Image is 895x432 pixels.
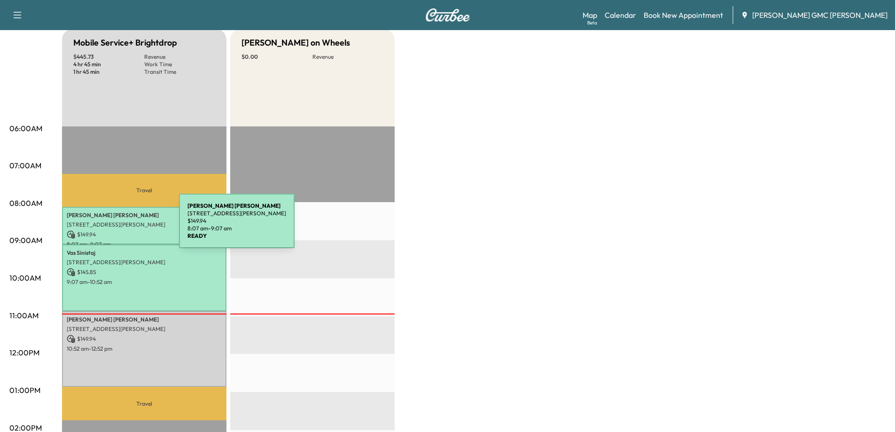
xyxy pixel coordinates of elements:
[67,249,222,257] p: Vas Sinistaj
[9,123,42,134] p: 06:00AM
[425,8,470,22] img: Curbee Logo
[187,232,207,239] b: READY
[67,212,222,219] p: [PERSON_NAME] [PERSON_NAME]
[605,9,636,21] a: Calendar
[62,174,226,207] p: Travel
[62,387,226,420] p: Travel
[9,160,41,171] p: 07:00AM
[144,61,215,68] p: Work Time
[9,197,42,209] p: 08:00AM
[67,259,222,266] p: [STREET_ADDRESS][PERSON_NAME]
[241,53,312,61] p: $ 0.00
[67,230,222,239] p: $ 149.94
[73,36,177,49] h5: Mobile Service+ Brightdrop
[73,53,144,61] p: $ 445.73
[187,217,286,225] p: $ 149.94
[67,345,222,353] p: 10:52 am - 12:52 pm
[67,241,222,248] p: 8:07 am - 9:07 am
[67,335,222,343] p: $ 149.94
[67,316,222,323] p: [PERSON_NAME] [PERSON_NAME]
[187,225,286,232] p: 8:07 am - 9:07 am
[67,268,222,276] p: $ 145.85
[752,9,887,21] span: [PERSON_NAME] GMC [PERSON_NAME]
[73,68,144,76] p: 1 hr 45 min
[67,278,222,286] p: 9:07 am - 10:52 am
[9,347,39,358] p: 12:00PM
[9,235,42,246] p: 09:00AM
[67,325,222,333] p: [STREET_ADDRESS][PERSON_NAME]
[587,19,597,26] div: Beta
[73,61,144,68] p: 4 hr 45 min
[187,202,280,209] b: [PERSON_NAME] [PERSON_NAME]
[9,272,41,283] p: 10:00AM
[9,310,39,321] p: 11:00AM
[312,53,383,61] p: Revenue
[67,221,222,228] p: [STREET_ADDRESS][PERSON_NAME]
[144,53,215,61] p: Revenue
[241,36,350,49] h5: [PERSON_NAME] on Wheels
[583,9,597,21] a: MapBeta
[9,385,40,396] p: 01:00PM
[187,210,286,217] p: [STREET_ADDRESS][PERSON_NAME]
[644,9,723,21] a: Book New Appointment
[144,68,215,76] p: Transit Time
